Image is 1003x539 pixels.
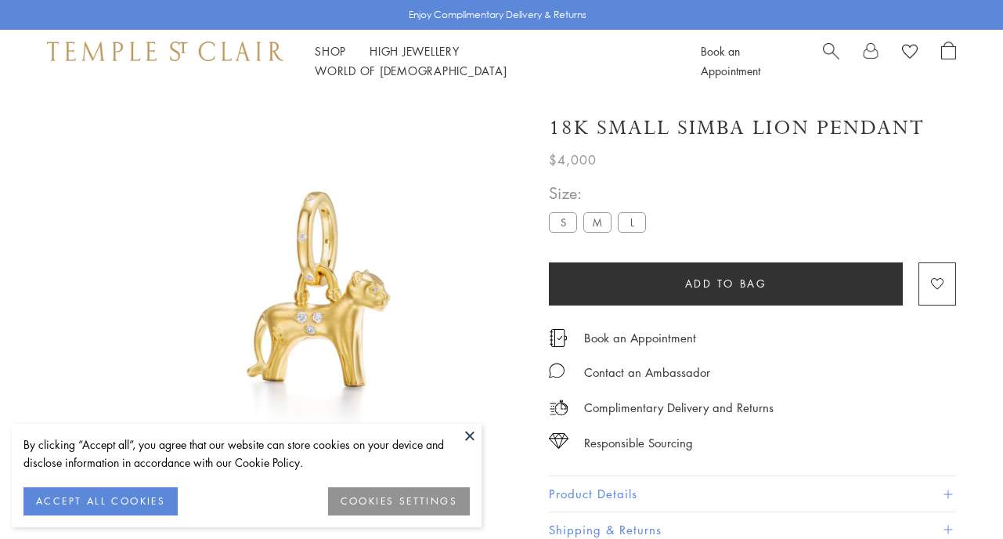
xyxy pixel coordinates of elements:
label: S [549,212,577,232]
img: icon_sourcing.svg [549,433,568,449]
p: Complimentary Delivery and Returns [584,398,774,418]
h1: 18K Small Simba Lion Pendant [549,114,925,142]
button: COOKIES SETTINGS [328,487,470,515]
div: Contact an Ambassador [584,363,710,382]
span: Size: [549,180,652,206]
a: High JewelleryHigh Jewellery [370,43,460,59]
img: P31840-LIONSM [102,92,525,516]
div: Responsible Sourcing [584,433,693,453]
iframe: Gorgias live chat messenger [925,465,987,523]
img: icon_appointment.svg [549,329,568,347]
label: L [618,212,646,232]
nav: Main navigation [315,42,666,81]
button: Product Details [549,476,956,512]
label: M [583,212,612,232]
button: ACCEPT ALL COOKIES [23,487,178,515]
a: Open Shopping Bag [941,42,956,81]
span: $4,000 [549,150,597,170]
a: Search [823,42,839,81]
span: Add to bag [685,275,767,292]
a: Book an Appointment [701,43,760,78]
a: ShopShop [315,43,346,59]
img: MessageIcon-01_2.svg [549,363,565,378]
a: View Wishlist [902,42,918,65]
img: icon_delivery.svg [549,398,568,418]
button: Add to bag [549,262,903,306]
img: Temple St. Clair [47,42,283,60]
p: Enjoy Complimentary Delivery & Returns [409,7,586,23]
a: World of [DEMOGRAPHIC_DATA]World of [DEMOGRAPHIC_DATA] [315,63,507,78]
div: By clicking “Accept all”, you agree that our website can store cookies on your device and disclos... [23,436,470,472]
a: Book an Appointment [584,329,696,346]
